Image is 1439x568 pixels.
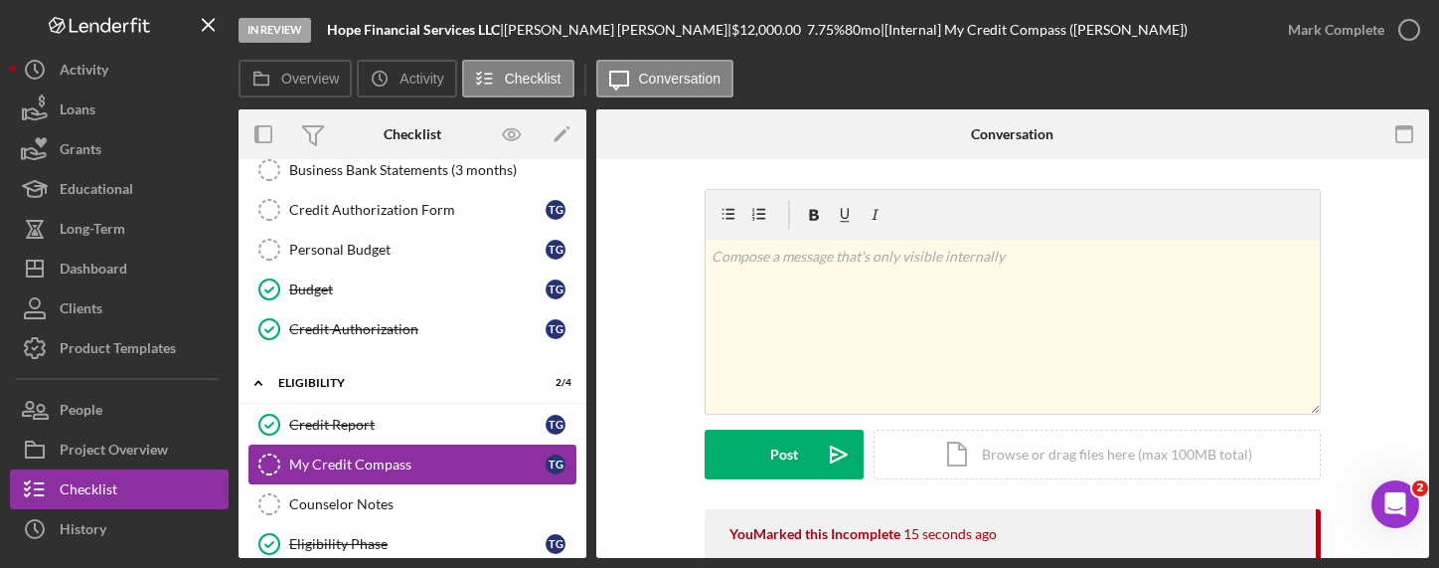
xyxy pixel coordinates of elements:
[60,169,133,214] div: Educational
[60,470,117,514] div: Checklist
[546,455,565,474] div: t g
[60,328,176,373] div: Product Templates
[1412,480,1428,496] span: 2
[239,60,352,97] button: Overview
[546,240,565,260] div: t g
[248,405,576,445] a: Credit Reporttg
[504,22,731,38] div: [PERSON_NAME] [PERSON_NAME] |
[536,377,571,389] div: 2 / 4
[10,50,229,90] button: Activity
[10,169,229,209] button: Educational
[1371,480,1419,528] iframe: Intercom live chat
[1288,10,1384,50] div: Mark Complete
[60,430,168,474] div: Project Overview
[903,526,997,542] time: 2025-08-28 14:19
[357,60,456,97] button: Activity
[705,430,864,479] button: Post
[60,50,108,95] div: Activity
[10,288,229,328] button: Clients
[289,496,575,512] div: Counselor Notes
[770,430,798,479] div: Post
[327,21,500,38] b: Hope Financial Services LLC
[400,71,443,87] label: Activity
[248,270,576,309] a: Budgettg
[281,71,339,87] label: Overview
[60,288,102,333] div: Clients
[248,230,576,270] a: Personal Budgettg
[729,526,900,542] div: You Marked this Incomplete
[289,202,546,218] div: Credit Authorization Form
[289,282,546,297] div: Budget
[505,71,561,87] label: Checklist
[546,319,565,339] div: t g
[971,126,1053,142] div: Conversation
[546,534,565,554] div: t g
[546,280,565,299] div: t g
[10,470,229,509] button: Checklist
[239,18,311,43] div: In Review
[248,484,576,524] a: Counselor Notes
[10,249,229,288] button: Dashboard
[289,536,546,552] div: Eligibility Phase
[289,242,546,258] div: Personal Budget
[10,509,229,549] button: History
[639,71,721,87] label: Conversation
[248,309,576,349] a: Credit Authorizationtg
[248,445,576,484] a: My Credit Compasstg
[731,22,807,38] div: $12,000.00
[60,390,102,435] div: People
[10,129,229,169] button: Grants
[248,190,576,230] a: Credit Authorization Formtg
[289,321,546,337] div: Credit Authorization
[10,90,229,129] button: Loans
[845,22,880,38] div: 80 mo
[289,417,546,433] div: Credit Report
[10,209,229,249] button: Long-Term
[384,126,441,142] div: Checklist
[10,390,229,430] button: People
[596,60,734,97] button: Conversation
[546,200,565,220] div: t g
[60,209,125,254] div: Long-Term
[1268,10,1429,50] button: Mark Complete
[289,457,546,473] div: My Credit Compass
[60,129,101,174] div: Grants
[880,22,1188,38] div: | [Internal] My Credit Compass ([PERSON_NAME])
[462,60,574,97] button: Checklist
[327,22,504,38] div: |
[10,430,229,470] button: Project Overview
[248,524,576,564] a: Eligibility Phasetg
[278,377,522,389] div: ELIGIBILITY
[289,162,575,178] div: Business Bank Statements (3 months)
[60,90,95,134] div: Loans
[807,22,845,38] div: 7.75 %
[60,509,106,554] div: History
[248,150,576,190] a: Business Bank Statements (3 months)
[10,328,229,368] button: Product Templates
[60,249,127,293] div: Dashboard
[546,415,565,435] div: t g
